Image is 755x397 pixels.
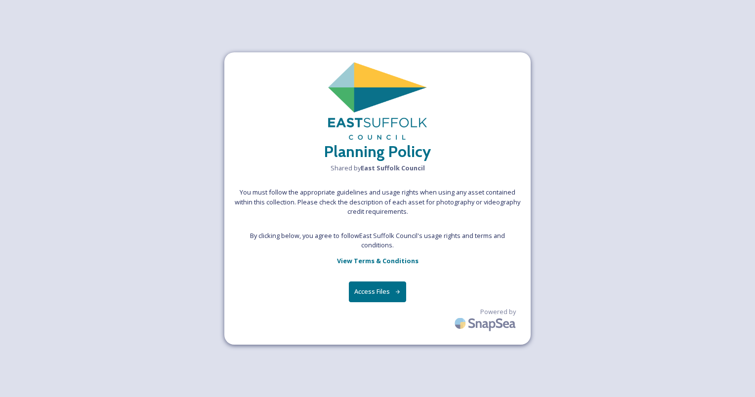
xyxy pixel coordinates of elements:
button: Access Files [349,281,407,302]
span: Shared by [331,163,425,173]
strong: East Suffolk Council [361,163,425,172]
span: By clicking below, you agree to follow East Suffolk Council 's usage rights and terms and conditi... [234,231,521,250]
strong: View Terms & Conditions [337,256,419,265]
a: View Terms & Conditions [337,255,419,267]
img: SnapSea Logo [452,312,521,335]
img: East%20Suffolk%20Council.png [328,62,427,140]
h2: Planning Policy [324,140,431,163]
span: You must follow the appropriate guidelines and usage rights when using any asset contained within... [234,188,521,216]
span: Powered by [480,307,516,317]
